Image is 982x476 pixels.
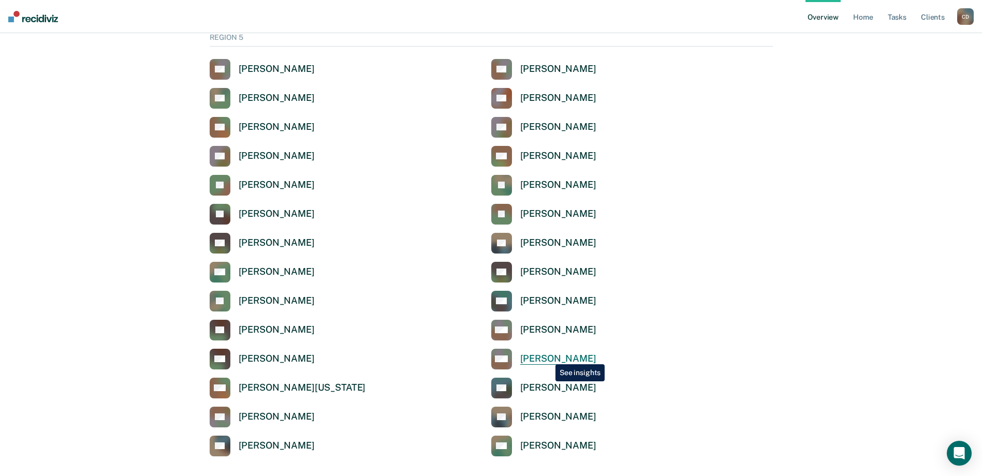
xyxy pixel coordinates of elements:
[210,146,315,167] a: [PERSON_NAME]
[239,295,315,307] div: [PERSON_NAME]
[491,146,596,167] a: [PERSON_NAME]
[239,266,315,278] div: [PERSON_NAME]
[239,237,315,249] div: [PERSON_NAME]
[491,291,596,311] a: [PERSON_NAME]
[520,324,596,336] div: [PERSON_NAME]
[8,11,58,22] img: Recidiviz
[491,175,596,196] a: [PERSON_NAME]
[210,378,366,398] a: [PERSON_NAME][US_STATE]
[491,233,596,254] a: [PERSON_NAME]
[239,63,315,75] div: [PERSON_NAME]
[520,237,596,249] div: [PERSON_NAME]
[947,441,972,466] div: Open Intercom Messenger
[210,117,315,138] a: [PERSON_NAME]
[210,349,315,369] a: [PERSON_NAME]
[491,59,596,80] a: [PERSON_NAME]
[210,233,315,254] a: [PERSON_NAME]
[239,121,315,133] div: [PERSON_NAME]
[239,382,366,394] div: [PERSON_NAME][US_STATE]
[520,295,596,307] div: [PERSON_NAME]
[491,378,596,398] a: [PERSON_NAME]
[239,92,315,104] div: [PERSON_NAME]
[491,204,596,225] a: [PERSON_NAME]
[520,266,596,278] div: [PERSON_NAME]
[239,353,315,365] div: [PERSON_NAME]
[210,436,315,456] a: [PERSON_NAME]
[210,175,315,196] a: [PERSON_NAME]
[239,440,315,452] div: [PERSON_NAME]
[520,382,596,394] div: [PERSON_NAME]
[520,208,596,220] div: [PERSON_NAME]
[210,204,315,225] a: [PERSON_NAME]
[210,59,315,80] a: [PERSON_NAME]
[239,150,315,162] div: [PERSON_NAME]
[239,324,315,336] div: [PERSON_NAME]
[239,411,315,423] div: [PERSON_NAME]
[210,407,315,427] a: [PERSON_NAME]
[491,262,596,282] a: [PERSON_NAME]
[210,262,315,282] a: [PERSON_NAME]
[491,117,596,138] a: [PERSON_NAME]
[957,8,974,25] div: C D
[491,436,596,456] a: [PERSON_NAME]
[491,320,596,340] a: [PERSON_NAME]
[210,88,315,109] a: [PERSON_NAME]
[210,291,315,311] a: [PERSON_NAME]
[957,8,974,25] button: CD
[520,411,596,423] div: [PERSON_NAME]
[210,320,315,340] a: [PERSON_NAME]
[520,63,596,75] div: [PERSON_NAME]
[239,208,315,220] div: [PERSON_NAME]
[520,440,596,452] div: [PERSON_NAME]
[491,349,596,369] a: [PERSON_NAME]
[520,150,596,162] div: [PERSON_NAME]
[520,353,596,365] div: [PERSON_NAME]
[520,179,596,191] div: [PERSON_NAME]
[491,407,596,427] a: [PERSON_NAME]
[491,88,596,109] a: [PERSON_NAME]
[210,33,773,47] div: REGION 5
[239,179,315,191] div: [PERSON_NAME]
[520,121,596,133] div: [PERSON_NAME]
[520,92,596,104] div: [PERSON_NAME]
